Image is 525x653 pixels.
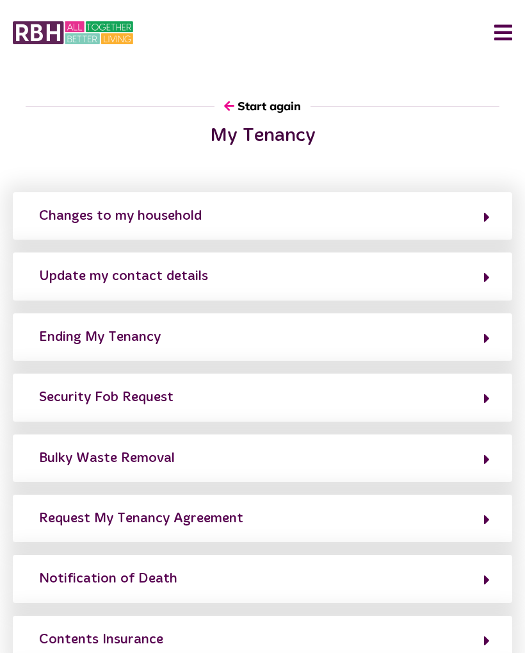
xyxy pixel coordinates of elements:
[39,387,174,408] div: Security Fob Request
[35,326,490,348] button: Ending My Tenancy
[35,205,490,227] button: Changes to my household
[35,447,490,469] button: Bulky Waste Removal
[35,265,490,287] button: Update my contact details
[35,386,490,408] button: Security Fob Request
[214,88,311,124] button: Start again
[35,568,490,590] button: Notification of Death
[39,568,177,589] div: Notification of Death
[35,629,490,650] button: Contents Insurance
[39,629,163,650] div: Contents Insurance
[39,508,243,529] div: Request My Tenancy Agreement
[13,19,133,46] img: MyRBH
[39,327,161,347] div: Ending My Tenancy
[35,508,490,529] button: Request My Tenancy Agreement
[39,448,175,468] div: Bulky Waste Removal
[39,206,202,226] div: Changes to my household
[39,266,208,286] div: Update my contact details
[13,124,512,147] h2: My Tenancy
